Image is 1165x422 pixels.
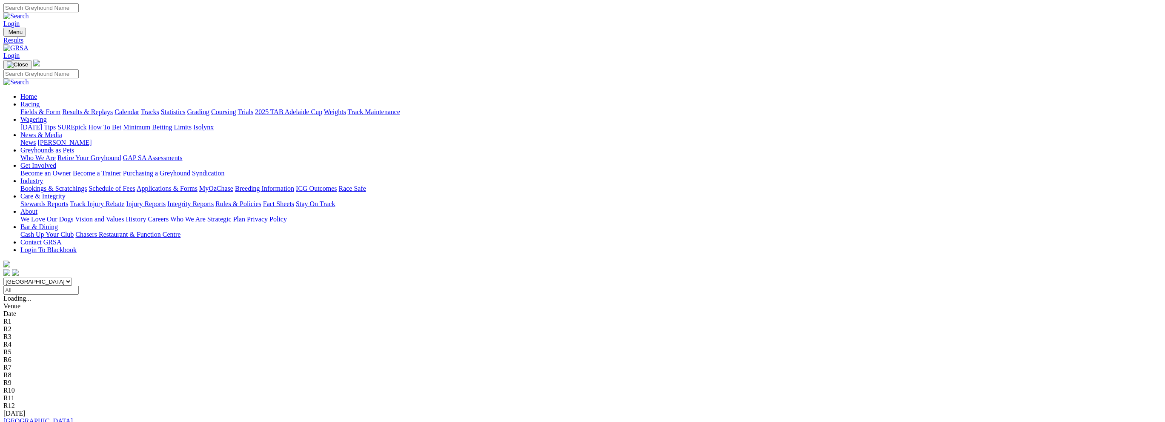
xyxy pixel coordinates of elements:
a: Track Maintenance [348,108,400,115]
a: Who We Are [170,215,206,223]
a: Privacy Policy [247,215,287,223]
div: Industry [20,185,1162,192]
a: Applications & Forms [137,185,198,192]
a: Trials [238,108,253,115]
a: Grading [187,108,209,115]
div: R5 [3,348,1162,356]
div: R12 [3,402,1162,410]
a: MyOzChase [199,185,233,192]
a: Weights [324,108,346,115]
input: Select date [3,286,79,295]
img: facebook.svg [3,269,10,276]
a: Cash Up Your Club [20,231,74,238]
a: Statistics [161,108,186,115]
a: Become an Owner [20,169,71,177]
a: 2025 TAB Adelaide Cup [255,108,322,115]
div: R4 [3,341,1162,348]
button: Toggle navigation [3,28,26,37]
img: logo-grsa-white.png [3,261,10,267]
a: Track Injury Rebate [70,200,124,207]
a: Retire Your Greyhound [57,154,121,161]
a: Schedule of Fees [89,185,135,192]
div: R3 [3,333,1162,341]
a: Tracks [141,108,159,115]
a: Get Involved [20,162,56,169]
a: Stewards Reports [20,200,68,207]
a: News & Media [20,131,62,138]
img: logo-grsa-white.png [33,60,40,66]
img: Search [3,12,29,20]
a: [DATE] Tips [20,123,56,131]
span: Loading... [3,295,31,302]
a: Breeding Information [235,185,294,192]
a: Who We Are [20,154,56,161]
a: Careers [148,215,169,223]
a: Calendar [114,108,139,115]
div: R11 [3,394,1162,402]
a: Login [3,52,20,59]
div: News & Media [20,139,1162,146]
div: Wagering [20,123,1162,131]
a: Fields & Form [20,108,60,115]
a: Industry [20,177,43,184]
a: Wagering [20,116,47,123]
button: Toggle navigation [3,60,31,69]
a: Greyhounds as Pets [20,146,74,154]
div: Date [3,310,1162,318]
div: R2 [3,325,1162,333]
div: Bar & Dining [20,231,1162,238]
a: We Love Our Dogs [20,215,73,223]
div: R7 [3,364,1162,371]
a: Isolynx [193,123,214,131]
a: Bookings & Scratchings [20,185,87,192]
div: Greyhounds as Pets [20,154,1162,162]
div: About [20,215,1162,223]
div: R1 [3,318,1162,325]
a: Login [3,20,20,27]
img: twitter.svg [12,269,19,276]
a: History [126,215,146,223]
a: Login To Blackbook [20,246,77,253]
a: Minimum Betting Limits [123,123,192,131]
a: SUREpick [57,123,86,131]
a: Vision and Values [75,215,124,223]
div: [DATE] [3,410,1162,417]
a: Syndication [192,169,224,177]
a: Purchasing a Greyhound [123,169,190,177]
a: Fact Sheets [263,200,294,207]
a: About [20,208,37,215]
img: Close [7,61,28,68]
a: News [20,139,36,146]
img: GRSA [3,44,29,52]
a: Coursing [211,108,236,115]
a: GAP SA Assessments [123,154,183,161]
a: Results [3,37,1162,44]
div: R9 [3,379,1162,387]
img: Search [3,78,29,86]
a: Race Safe [338,185,366,192]
a: Rules & Policies [215,200,261,207]
a: Home [20,93,37,100]
div: R10 [3,387,1162,394]
span: Menu [9,29,23,35]
div: Care & Integrity [20,200,1162,208]
a: Care & Integrity [20,192,66,200]
input: Search [3,3,79,12]
a: Integrity Reports [167,200,214,207]
div: Racing [20,108,1162,116]
div: Venue [3,302,1162,310]
a: Strategic Plan [207,215,245,223]
a: Contact GRSA [20,238,61,246]
a: Injury Reports [126,200,166,207]
a: Stay On Track [296,200,335,207]
a: Racing [20,100,40,108]
div: R8 [3,371,1162,379]
div: R6 [3,356,1162,364]
a: Chasers Restaurant & Function Centre [75,231,180,238]
a: Become a Trainer [73,169,121,177]
div: Get Involved [20,169,1162,177]
a: Results & Replays [62,108,113,115]
a: How To Bet [89,123,122,131]
a: [PERSON_NAME] [37,139,92,146]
